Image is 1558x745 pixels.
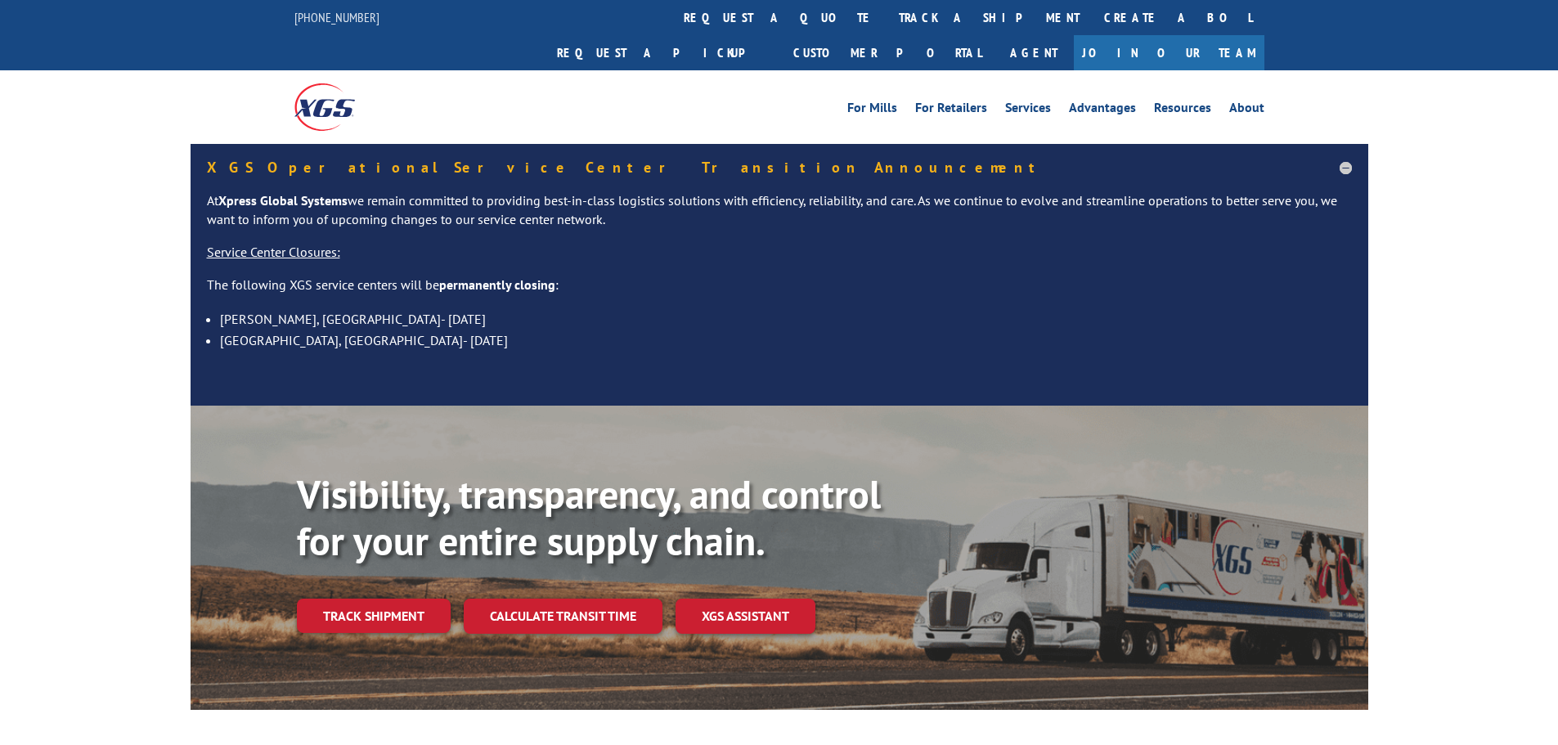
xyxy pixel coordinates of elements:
a: Join Our Team [1074,35,1264,70]
a: Advantages [1069,101,1136,119]
strong: permanently closing [439,276,555,293]
a: XGS ASSISTANT [676,599,815,634]
strong: Xpress Global Systems [218,192,348,209]
li: [PERSON_NAME], [GEOGRAPHIC_DATA]- [DATE] [220,308,1352,330]
p: At we remain committed to providing best-in-class logistics solutions with efficiency, reliabilit... [207,191,1352,244]
a: Services [1005,101,1051,119]
a: Track shipment [297,599,451,633]
a: Agent [994,35,1074,70]
a: Resources [1154,101,1211,119]
a: Request a pickup [545,35,781,70]
a: Calculate transit time [464,599,662,634]
a: About [1229,101,1264,119]
p: The following XGS service centers will be : [207,276,1352,308]
a: For Retailers [915,101,987,119]
a: For Mills [847,101,897,119]
a: Customer Portal [781,35,994,70]
a: [PHONE_NUMBER] [294,9,379,25]
h5: XGS Operational Service Center Transition Announcement [207,160,1352,175]
u: Service Center Closures: [207,244,340,260]
b: Visibility, transparency, and control for your entire supply chain. [297,469,881,567]
li: [GEOGRAPHIC_DATA], [GEOGRAPHIC_DATA]- [DATE] [220,330,1352,351]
